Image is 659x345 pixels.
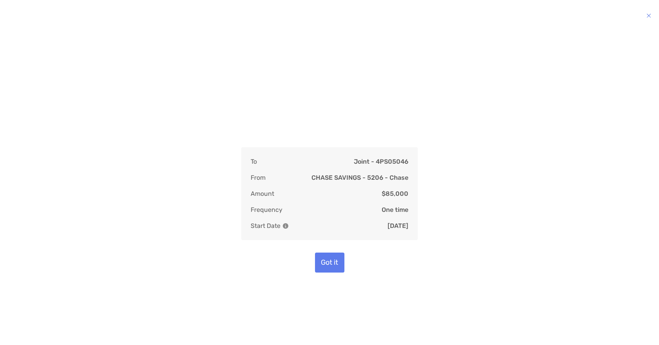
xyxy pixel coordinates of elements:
p: Deposit successfully submitted! [257,108,403,118]
p: One time [382,205,408,215]
p: Joint - 4PS05046 [354,157,408,166]
p: Start Date [251,221,288,231]
p: Funds are subject to a waiting period before being available to withdraw. The status of the trans... [182,121,477,141]
img: Information Icon [283,223,288,229]
p: To [251,157,257,166]
p: [DATE] [388,221,408,231]
p: From [251,173,266,182]
p: Frequency [251,205,282,215]
p: $85,000 [382,189,408,199]
p: CHASE SAVINGS - 5206 - Chase [311,173,408,182]
p: Amount [251,189,274,199]
button: Got it [315,253,344,273]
